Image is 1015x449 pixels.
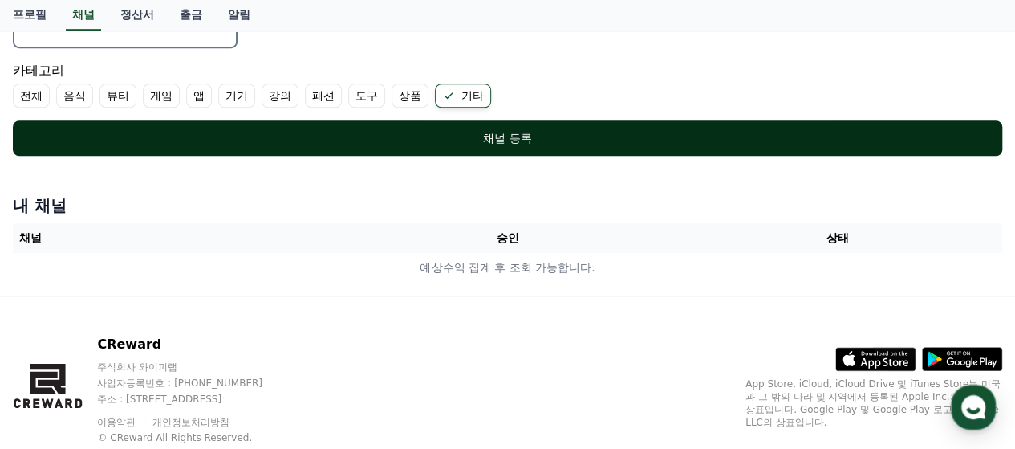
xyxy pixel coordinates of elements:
a: 홈 [5,316,106,356]
th: 채널 [13,223,343,253]
a: 개인정보처리방침 [152,417,229,428]
label: 패션 [305,84,342,108]
a: 이용약관 [97,417,148,428]
label: 기기 [218,84,255,108]
a: 설정 [207,316,308,356]
th: 승인 [343,223,672,253]
p: 주소 : [STREET_ADDRESS] [97,393,293,406]
p: 주식회사 와이피랩 [97,361,293,373]
label: 전체 [13,84,50,108]
h4: 내 채널 [13,194,1002,217]
p: App Store, iCloud, iCloud Drive 및 iTunes Store는 미국과 그 밖의 나라 및 지역에서 등록된 Apple Inc.의 서비스 상표입니다. Goo... [745,378,1002,429]
a: 대화 [106,316,207,356]
span: 대화 [147,341,166,353]
label: 도구 [348,84,385,108]
span: 홈 [51,340,60,353]
div: 카테고리 [13,61,1002,108]
label: 뷰티 [99,84,136,108]
label: 음식 [56,84,93,108]
label: 앱 [186,84,212,108]
th: 상태 [672,223,1002,253]
label: 강의 [262,84,298,108]
p: © CReward All Rights Reserved. [97,431,293,444]
label: 기타 [435,84,491,108]
label: 게임 [143,84,180,108]
div: 채널 등록 [45,130,970,146]
p: 사업자등록번호 : [PHONE_NUMBER] [97,377,293,390]
label: 상품 [392,84,428,108]
p: CReward [97,335,293,354]
button: 채널 등록 [13,120,1002,156]
span: 설정 [248,340,267,353]
td: 예상수익 집계 후 조회 가능합니다. [13,253,1002,283]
